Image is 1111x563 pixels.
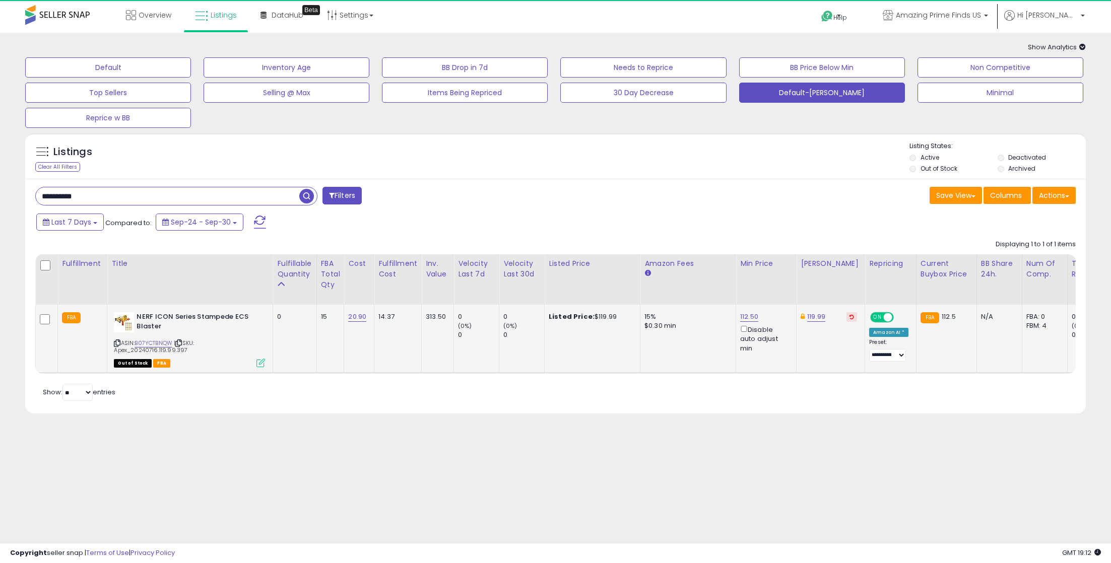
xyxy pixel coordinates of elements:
div: Fulfillable Quantity [277,258,312,279]
button: Save View [930,187,982,204]
label: Deactivated [1008,153,1046,162]
small: FBA [62,312,81,323]
span: Overview [139,10,171,20]
div: Title [111,258,269,269]
div: Preset: [869,339,908,362]
div: Velocity Last 30d [503,258,540,279]
div: Tooltip anchor [302,5,320,15]
div: Cost [348,258,370,269]
div: 15% [644,312,728,321]
div: $0.30 min [644,321,728,330]
button: Default-[PERSON_NAME] [739,83,905,103]
div: Num of Comp. [1026,258,1063,279]
div: 15 [321,312,337,321]
button: Actions [1032,187,1076,204]
div: Repricing [869,258,912,269]
a: 20.90 [348,312,366,322]
label: Out of Stock [921,164,957,173]
div: Fulfillment Cost [378,258,417,279]
i: Get Help [821,10,833,23]
div: Amazon Fees [644,258,732,269]
a: 112.50 [740,312,758,322]
div: N/A [981,312,1014,321]
span: Show: entries [43,387,115,397]
button: Minimal [918,83,1083,103]
span: Amazing Prime Finds US [896,10,981,20]
button: Last 7 Days [36,214,104,231]
button: Top Sellers [25,83,191,103]
span: Hi [PERSON_NAME] [1017,10,1078,20]
span: OFF [892,313,908,322]
small: (0%) [1072,322,1086,330]
span: DataHub [272,10,303,20]
button: Columns [984,187,1031,204]
span: 112.5 [942,312,956,321]
div: Velocity Last 7d [458,258,495,279]
div: ASIN: [114,312,265,366]
div: Disable auto adjust min [740,324,789,353]
div: Current Buybox Price [921,258,972,279]
b: NERF ICON Series Stampede ECS Blaster [137,312,259,333]
div: Listed Price [549,258,636,269]
span: Show Analytics [1028,42,1086,52]
span: ON [871,313,884,322]
button: BB Drop in 7d [382,57,548,78]
label: Active [921,153,939,162]
div: FBM: 4 [1026,321,1060,330]
small: (0%) [503,322,517,330]
button: Sep-24 - Sep-30 [156,214,243,231]
span: Compared to: [105,218,152,228]
span: FBA [153,359,170,368]
div: FBA: 0 [1026,312,1060,321]
span: Columns [990,190,1022,200]
div: 313.50 [426,312,446,321]
span: Listings [211,10,237,20]
span: Last 7 Days [51,217,91,227]
span: Help [833,13,847,22]
div: 0 [458,330,499,339]
span: All listings that are currently out of stock and unavailable for purchase on Amazon [114,359,152,368]
div: Displaying 1 to 1 of 1 items [996,240,1076,249]
div: Amazon AI * [869,328,908,337]
small: Amazon Fees. [644,269,650,278]
a: Help [813,3,867,33]
div: $119.99 [549,312,632,321]
div: 0 [277,312,308,321]
div: 0 [503,330,544,339]
button: 30 Day Decrease [560,83,726,103]
button: Non Competitive [918,57,1083,78]
small: (0%) [458,322,472,330]
img: 41s1DBsXF4L._SL40_.jpg [114,312,134,332]
div: Fulfillment [62,258,103,269]
button: Filters [322,187,362,204]
div: Clear All Filters [35,162,80,172]
div: [PERSON_NAME] [801,258,861,269]
span: | SKU: Apex_20240716.119.99.397 [114,339,194,354]
div: BB Share 24h. [981,258,1018,279]
button: Default [25,57,191,78]
small: FBA [921,312,939,323]
div: FBA Total Qty [321,258,340,290]
button: Inventory Age [204,57,369,78]
button: Items Being Repriced [382,83,548,103]
div: 0 [503,312,544,321]
h5: Listings [53,145,92,159]
div: 0 [458,312,499,321]
button: Selling @ Max [204,83,369,103]
span: Sep-24 - Sep-30 [171,217,231,227]
button: Reprice w BB [25,108,191,128]
div: Inv. value [426,258,449,279]
p: Listing States: [909,142,1086,151]
button: BB Price Below Min [739,57,905,78]
label: Archived [1008,164,1035,173]
a: B07YCTBNQW [135,339,172,347]
a: Hi [PERSON_NAME] [1004,10,1085,33]
div: 14.37 [378,312,414,321]
div: Min Price [740,258,792,269]
button: Needs to Reprice [560,57,726,78]
a: 119.99 [807,312,825,322]
div: Total Rev. [1072,258,1108,279]
b: Listed Price: [549,312,595,321]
